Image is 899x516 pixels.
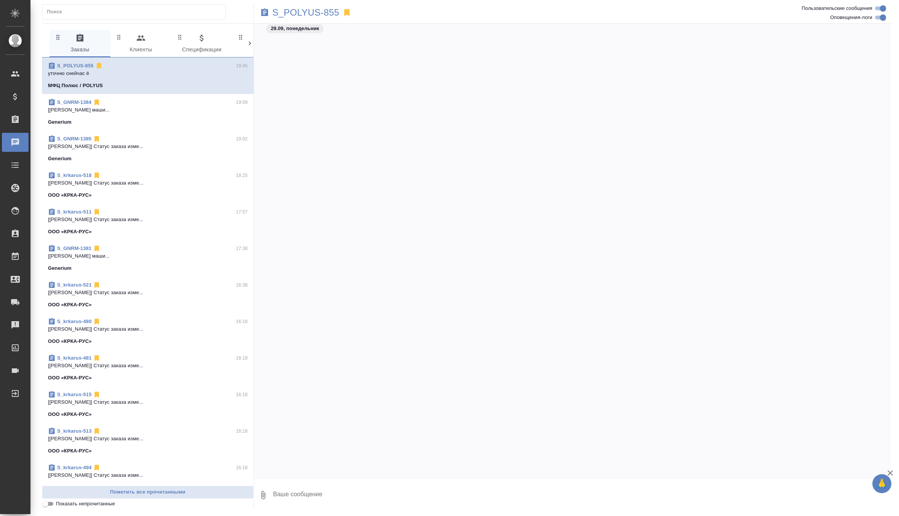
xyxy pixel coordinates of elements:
div: S_krkarus-49416:18[[PERSON_NAME]] Статус заказа изме...ООО «КРКА-РУС» [42,459,254,496]
p: 16:18 [236,354,248,362]
button: Пометить все прочитанными [42,486,254,499]
p: 29.09, понедельник [271,25,319,32]
a: S_krkarus-511 [57,209,91,215]
div: S_GNRM-138519:02[[PERSON_NAME]] Статус заказа изме...Generium [42,131,254,167]
p: [[PERSON_NAME]] Статус заказа изме... [48,398,248,406]
div: S_GNRM-138419:09[[PERSON_NAME] маши...Generium [42,94,254,131]
span: Заказы [54,33,106,54]
a: S_GNRM-1385 [57,136,91,142]
p: ООО «КРКА-РУС» [48,484,92,491]
p: Generium [48,264,72,272]
div: S_POLYUS-85519:45уточню снейчас ёМФЦ Полюс / POLYUS [42,57,254,94]
div: S_krkarus-52116:38[[PERSON_NAME]] Статус заказа изме...ООО «КРКА-РУС» [42,277,254,313]
p: [[PERSON_NAME]] Статус заказа изме... [48,179,248,187]
p: [[PERSON_NAME]] Статус заказа изме... [48,143,248,150]
svg: Отписаться [93,281,101,289]
svg: Отписаться [93,99,101,106]
span: Клиенты [115,33,167,54]
p: ООО «КРКА-РУС» [48,411,92,418]
a: S_krkarus-480 [57,319,91,324]
svg: Зажми и перетащи, чтобы поменять порядок вкладок [237,33,244,41]
input: Поиск [47,6,225,17]
svg: Зажми и перетащи, чтобы поменять порядок вкладок [176,33,184,41]
p: [[PERSON_NAME]] Статус заказа изме... [48,362,248,369]
svg: Отписаться [93,318,101,325]
svg: Отписаться [93,464,101,471]
p: 16:18 [236,391,248,398]
p: [[PERSON_NAME]] Статус заказа изме... [48,216,248,223]
span: 🙏 [875,476,888,492]
p: [[PERSON_NAME]] Статус заказа изме... [48,325,248,333]
p: ООО «КРКА-РУС» [48,191,92,199]
span: Оповещения-логи [830,14,872,21]
p: 16:18 [236,464,248,471]
svg: Отписаться [93,245,101,252]
p: ООО «КРКА-РУС» [48,228,92,236]
span: Показать непрочитанные [56,500,115,508]
p: [[PERSON_NAME] маши... [48,106,248,114]
p: ООО «КРКА-РУС» [48,338,92,345]
svg: Отписаться [93,391,101,398]
div: S_GNRM-138117:38[[PERSON_NAME] маши...Generium [42,240,254,277]
p: МФЦ Полюс / POLYUS [48,82,103,89]
a: S_krkarus-515 [57,392,91,397]
a: S_GNRM-1384 [57,99,91,105]
span: Пометить все прочитанными [46,488,249,497]
p: Generium [48,118,72,126]
p: Generium [48,155,72,162]
span: Пользовательские сообщения [802,5,872,12]
div: S_krkarus-48016:18[[PERSON_NAME]] Статус заказа изме...ООО «КРКА-РУС» [42,313,254,350]
svg: Отписаться [93,354,101,362]
p: 16:18 [236,318,248,325]
svg: Отписаться [93,135,101,143]
a: S_krkarus-518 [57,172,91,178]
p: ООО «КРКА-РУС» [48,374,92,382]
a: S_GNRM-1381 [57,245,91,251]
svg: Зажми и перетащи, чтобы поменять порядок вкладок [115,33,123,41]
svg: Зажми и перетащи, чтобы поменять порядок вкладок [54,33,62,41]
div: S_krkarus-48116:18[[PERSON_NAME]] Статус заказа изме...ООО «КРКА-РУС» [42,350,254,386]
div: S_krkarus-51316:18[[PERSON_NAME]] Статус заказа изме...ООО «КРКА-РУС» [42,423,254,459]
p: 16:38 [236,281,248,289]
div: S_krkarus-51516:18[[PERSON_NAME]] Статус заказа изме...ООО «КРКА-РУС» [42,386,254,423]
a: S_krkarus-513 [57,428,91,434]
svg: Отписаться [93,172,101,179]
p: ООО «КРКА-РУС» [48,447,92,455]
p: 19:02 [236,135,248,143]
p: 17:57 [236,208,248,216]
a: S_POLYUS-855 [57,63,94,68]
button: 🙏 [872,474,891,493]
div: S_krkarus-51818:25[[PERSON_NAME]] Статус заказа изме...ООО «КРКА-РУС» [42,167,254,204]
span: Входящие [237,33,289,54]
p: 19:45 [236,62,248,70]
a: S_krkarus-521 [57,282,91,288]
svg: Отписаться [93,427,101,435]
p: [[PERSON_NAME]] Статус заказа изме... [48,471,248,479]
a: S_POLYUS-855 [272,9,339,16]
p: 19:09 [236,99,248,106]
svg: Отписаться [95,62,103,70]
p: 16:18 [236,427,248,435]
p: 18:25 [236,172,248,179]
p: уточню снейчас ё [48,70,248,77]
a: S_krkarus-494 [57,465,91,470]
p: [[PERSON_NAME] маши... [48,252,248,260]
div: S_krkarus-51117:57[[PERSON_NAME]] Статус заказа изме...ООО «КРКА-РУС» [42,204,254,240]
svg: Отписаться [93,208,101,216]
p: [[PERSON_NAME]] Статус заказа изме... [48,289,248,296]
p: [[PERSON_NAME]] Статус заказа изме... [48,435,248,443]
p: ООО «КРКА-РУС» [48,301,92,309]
span: Спецификации [176,33,228,54]
a: S_krkarus-481 [57,355,91,361]
p: 17:38 [236,245,248,252]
